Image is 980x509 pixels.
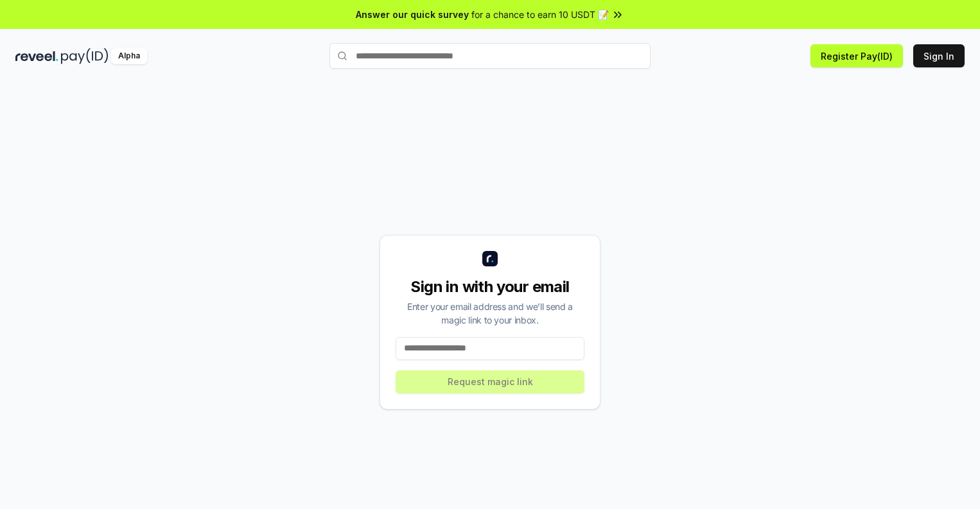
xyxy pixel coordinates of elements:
button: Register Pay(ID) [810,44,903,67]
span: Answer our quick survey [356,8,469,21]
span: for a chance to earn 10 USDT 📝 [471,8,609,21]
img: pay_id [61,48,109,64]
div: Alpha [111,48,147,64]
div: Enter your email address and we’ll send a magic link to your inbox. [396,300,584,327]
div: Sign in with your email [396,277,584,297]
img: logo_small [482,251,498,266]
img: reveel_dark [15,48,58,64]
button: Sign In [913,44,965,67]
